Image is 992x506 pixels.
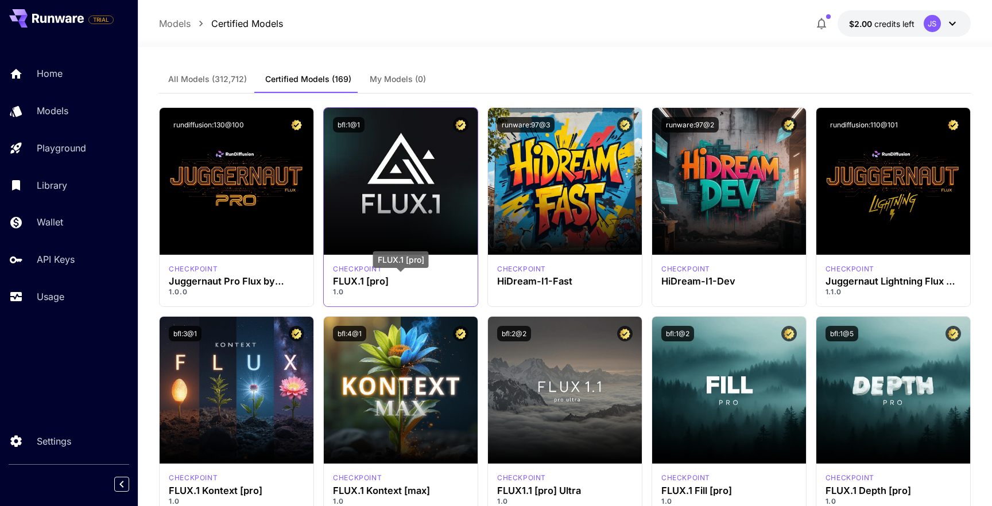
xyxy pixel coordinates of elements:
p: 1.0 [333,287,468,297]
p: checkpoint [661,473,710,483]
p: Settings [37,434,71,448]
p: Library [37,178,67,192]
span: TRIAL [89,15,113,24]
div: Collapse sidebar [123,474,138,495]
span: Add your payment card to enable full platform functionality. [88,13,114,26]
p: checkpoint [333,264,382,274]
p: checkpoint [826,264,874,274]
div: HiDream Dev [661,264,710,274]
p: checkpoint [169,473,218,483]
p: checkpoint [333,473,382,483]
div: FLUX.1 D [826,264,874,274]
span: My Models (0) [370,74,426,84]
button: rundiffusion:110@101 [826,117,902,133]
p: checkpoint [826,473,874,483]
h3: FLUX1.1 [pro] Ultra [497,485,633,496]
button: Certified Model – Vetted for best performance and includes a commercial license. [289,326,304,341]
button: bfl:1@1 [333,117,365,133]
button: Collapse sidebar [114,477,129,492]
p: checkpoint [169,264,218,274]
p: Home [37,67,63,80]
nav: breadcrumb [159,17,283,30]
div: fluxpro [333,264,382,274]
h3: Juggernaut Pro Flux by RunDiffusion [169,276,304,287]
button: Certified Model – Vetted for best performance and includes a commercial license. [617,117,633,133]
a: Models [159,17,191,30]
p: 1.1.0 [826,287,961,297]
div: FLUX.1 D [169,264,218,274]
p: checkpoint [497,473,546,483]
h3: HiDream-I1-Dev [661,276,797,287]
span: credits left [874,19,914,29]
button: Certified Model – Vetted for best performance and includes a commercial license. [289,117,304,133]
p: checkpoint [661,264,710,274]
p: Wallet [37,215,63,229]
button: bfl:3@1 [169,326,201,341]
h3: FLUX.1 Depth [pro] [826,485,961,496]
button: bfl:1@5 [826,326,858,341]
div: JS [924,15,941,32]
p: Usage [37,290,64,303]
div: fluxpro [826,473,874,483]
button: bfl:2@2 [497,326,531,341]
div: fluxultra [497,473,546,483]
h3: FLUX.1 [pro] [333,276,468,287]
div: fluxpro [661,473,710,483]
button: Certified Model – Vetted for best performance and includes a commercial license. [781,117,797,133]
div: FLUX.1 Kontext [pro] [169,473,218,483]
span: All Models (312,712) [168,74,247,84]
div: FLUX.1 Kontext [max] [333,473,382,483]
button: Certified Model – Vetted for best performance and includes a commercial license. [945,117,961,133]
h3: FLUX.1 Kontext [max] [333,485,468,496]
button: Certified Model – Vetted for best performance and includes a commercial license. [617,326,633,341]
h3: Juggernaut Lightning Flux by RunDiffusion [826,276,961,287]
p: Playground [37,141,86,155]
p: API Keys [37,252,75,266]
h3: HiDream-I1-Fast [497,276,633,287]
div: $2.00 [849,18,914,30]
p: 1.0.0 [169,287,304,297]
button: Certified Model – Vetted for best performance and includes a commercial license. [453,117,468,133]
div: FLUX.1 [pro] [373,251,429,268]
h3: FLUX.1 Fill [pro] [661,485,797,496]
button: runware:97@2 [661,117,719,133]
a: Certified Models [211,17,283,30]
div: HiDream Fast [497,264,546,274]
button: rundiffusion:130@100 [169,117,249,133]
p: Models [37,104,68,118]
button: bfl:1@2 [661,326,694,341]
button: Certified Model – Vetted for best performance and includes a commercial license. [453,326,468,341]
span: Certified Models (169) [265,74,351,84]
h3: FLUX.1 Kontext [pro] [169,485,304,496]
button: runware:97@3 [497,117,555,133]
button: bfl:4@1 [333,326,366,341]
p: checkpoint [497,264,546,274]
span: $2.00 [849,19,874,29]
button: Certified Model – Vetted for best performance and includes a commercial license. [781,326,797,341]
button: $2.00JS [838,10,971,37]
button: Certified Model – Vetted for best performance and includes a commercial license. [945,326,961,341]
